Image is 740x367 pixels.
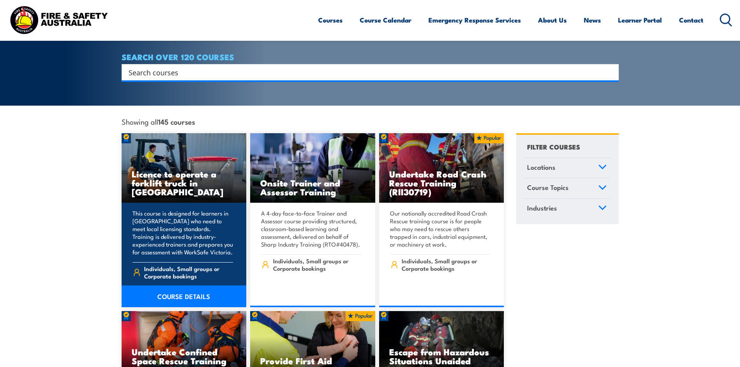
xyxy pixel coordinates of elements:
[402,257,491,272] span: Individuals, Small groups or Corporate bookings
[318,10,343,30] a: Courses
[679,10,703,30] a: Contact
[524,158,610,178] a: Locations
[122,133,247,203] img: Licence to operate a forklift truck Training
[132,209,233,256] p: This course is designed for learners in [GEOGRAPHIC_DATA] who need to meet local licensing standa...
[158,116,195,127] strong: 145 courses
[250,133,375,203] a: Onsite Trainer and Assessor Training
[122,133,247,203] a: Licence to operate a forklift truck in [GEOGRAPHIC_DATA]
[129,66,602,78] input: Search input
[390,209,491,248] p: Our nationally accredited Road Crash Rescue training course is for people who may need to rescue ...
[379,133,504,203] img: Road Crash Rescue Training
[122,117,195,125] span: Showing all
[524,178,610,198] a: Course Topics
[527,203,557,213] span: Industries
[527,162,555,172] span: Locations
[122,285,247,307] a: COURSE DETAILS
[389,169,494,196] h3: Undertake Road Crash Rescue Training (RII30719)
[260,178,365,196] h3: Onsite Trainer and Assessor Training
[428,10,521,30] a: Emergency Response Services
[250,133,375,203] img: Safety For Leaders
[360,10,411,30] a: Course Calendar
[144,265,233,280] span: Individuals, Small groups or Corporate bookings
[261,209,362,248] p: A 4-day face-to-face Trainer and Assessor course providing structured, classroom-based learning a...
[527,182,569,193] span: Course Topics
[527,141,580,152] h4: FILTER COURSES
[130,67,603,78] form: Search form
[605,67,616,78] button: Search magnifier button
[584,10,601,30] a: News
[618,10,662,30] a: Learner Portal
[273,257,362,272] span: Individuals, Small groups or Corporate bookings
[524,199,610,219] a: Industries
[122,52,619,61] h4: SEARCH OVER 120 COURSES
[538,10,567,30] a: About Us
[132,169,237,196] h3: Licence to operate a forklift truck in [GEOGRAPHIC_DATA]
[379,133,504,203] a: Undertake Road Crash Rescue Training (RII30719)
